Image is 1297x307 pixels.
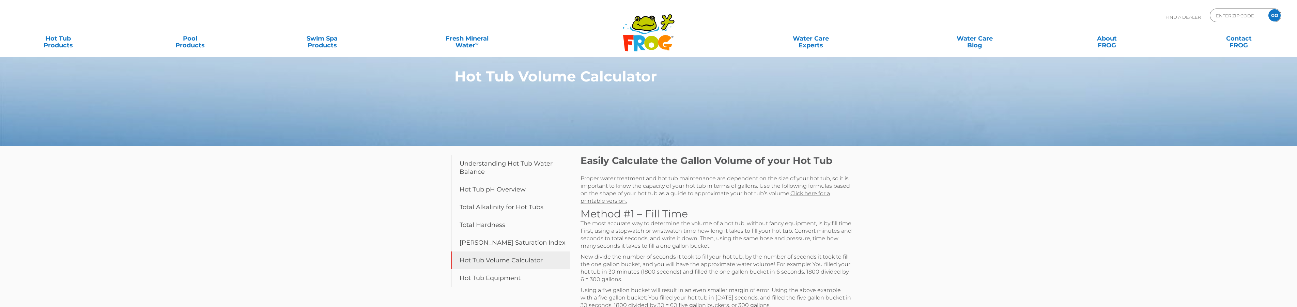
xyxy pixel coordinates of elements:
a: Water CareExperts [727,32,894,45]
a: Swim SpaProducts [271,32,373,45]
a: Understanding Hot Tub Water Balance [451,155,570,181]
p: The most accurate way to determine the volume of a hot tub, without fancy equipment, is by fill t... [581,220,853,250]
a: Hot TubProducts [7,32,109,45]
a: [PERSON_NAME] Saturation Index [451,234,570,251]
a: PoolProducts [139,32,241,45]
a: ContactFROG [1188,32,1290,45]
a: Total Alkalinity for Hot Tubs [451,198,570,216]
a: Water CareBlog [924,32,1026,45]
a: AboutFROG [1055,32,1158,45]
p: Now divide the number of seconds it took to fill your hot tub, by the number of seconds it took t... [581,253,853,283]
input: GO [1268,9,1281,21]
a: Total Hardness [451,216,570,234]
sup: ∞ [475,41,479,46]
h3: Method #1 – Fill Time [581,208,853,220]
h2: Easily Calculate the Gallon Volume of your Hot Tub [581,155,853,166]
p: Find A Dealer [1165,9,1201,26]
h1: Hot Tub Volume Calculator [454,68,812,85]
a: Hot Tub pH Overview [451,181,570,198]
a: Fresh MineralWater∞ [403,32,531,45]
input: Zip Code Form [1215,11,1261,20]
p: Proper water treatment and hot tub maintenance are dependent on the size of your hot tub, so it i... [581,175,853,205]
a: Hot Tub Volume Calculator [451,251,570,269]
a: Hot Tub Equipment [451,269,570,287]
